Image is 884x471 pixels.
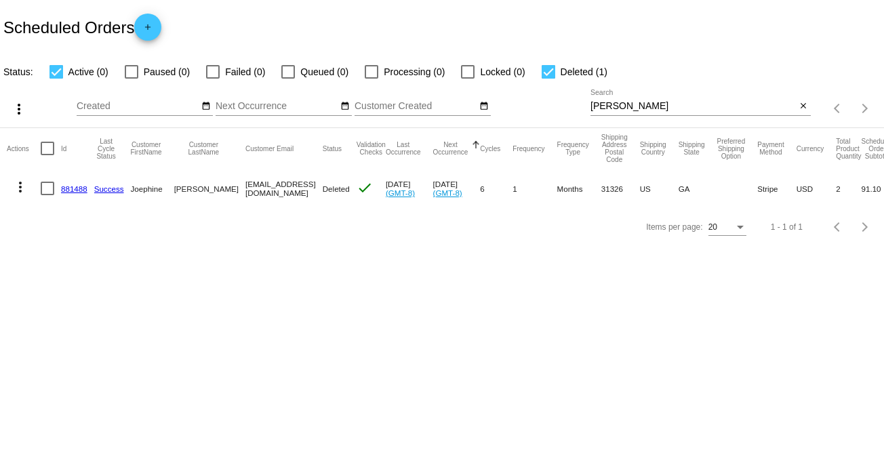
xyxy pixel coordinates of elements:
[94,138,119,160] button: Change sorting for LastProcessingCycleId
[757,141,784,156] button: Change sorting for PaymentMethod.Type
[68,64,108,80] span: Active (0)
[433,169,481,208] mat-cell: [DATE]
[131,141,162,156] button: Change sorting for CustomerFirstName
[836,128,861,169] mat-header-cell: Total Product Quantity
[216,101,338,112] input: Next Occurrence
[433,141,468,156] button: Change sorting for NextOccurrenceUtc
[144,64,190,80] span: Paused (0)
[851,95,879,122] button: Next page
[646,222,702,232] div: Items per page:
[590,101,797,112] input: Search
[771,222,803,232] div: 1 - 1 of 1
[12,179,28,195] mat-icon: more_vert
[797,144,824,152] button: Change sorting for CurrencyIso
[557,141,589,156] button: Change sorting for FrequencyType
[479,101,489,112] mat-icon: date_range
[757,169,796,208] mat-cell: Stripe
[77,101,199,112] input: Created
[357,180,373,196] mat-icon: check
[131,169,174,208] mat-cell: Joephine
[3,14,161,41] h2: Scheduled Orders
[708,222,717,232] span: 20
[851,213,879,241] button: Next page
[679,141,705,156] button: Change sorting for ShippingState
[480,64,525,80] span: Locked (0)
[640,169,679,208] mat-cell: US
[824,213,851,241] button: Previous page
[94,184,124,193] a: Success
[679,169,717,208] mat-cell: GA
[323,184,350,193] span: Deleted
[480,144,500,152] button: Change sorting for Cycles
[3,66,33,77] span: Status:
[245,144,294,152] button: Change sorting for CustomerEmail
[340,101,350,112] mat-icon: date_range
[799,101,808,112] mat-icon: close
[824,95,851,122] button: Previous page
[386,169,433,208] mat-cell: [DATE]
[480,169,513,208] mat-cell: 6
[797,169,837,208] mat-cell: USD
[357,128,386,169] mat-header-cell: Validation Checks
[225,64,265,80] span: Failed (0)
[61,144,66,152] button: Change sorting for Id
[245,169,323,208] mat-cell: [EMAIL_ADDRESS][DOMAIN_NAME]
[513,144,544,152] button: Change sorting for Frequency
[513,169,557,208] mat-cell: 1
[300,64,348,80] span: Queued (0)
[708,223,746,232] mat-select: Items per page:
[386,141,421,156] button: Change sorting for LastOccurrenceUtc
[433,188,462,197] a: (GMT-8)
[384,64,445,80] span: Processing (0)
[174,169,245,208] mat-cell: [PERSON_NAME]
[323,144,342,152] button: Change sorting for Status
[174,141,233,156] button: Change sorting for CustomerLastName
[561,64,607,80] span: Deleted (1)
[640,141,666,156] button: Change sorting for ShippingCountry
[140,22,156,39] mat-icon: add
[836,169,861,208] mat-cell: 2
[355,101,477,112] input: Customer Created
[601,169,640,208] mat-cell: 31326
[557,169,601,208] mat-cell: Months
[386,188,415,197] a: (GMT-8)
[797,100,811,114] button: Clear
[7,128,41,169] mat-header-cell: Actions
[201,101,211,112] mat-icon: date_range
[717,138,746,160] button: Change sorting for PreferredShippingOption
[61,184,87,193] a: 881488
[11,101,27,117] mat-icon: more_vert
[601,134,628,163] button: Change sorting for ShippingPostcode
